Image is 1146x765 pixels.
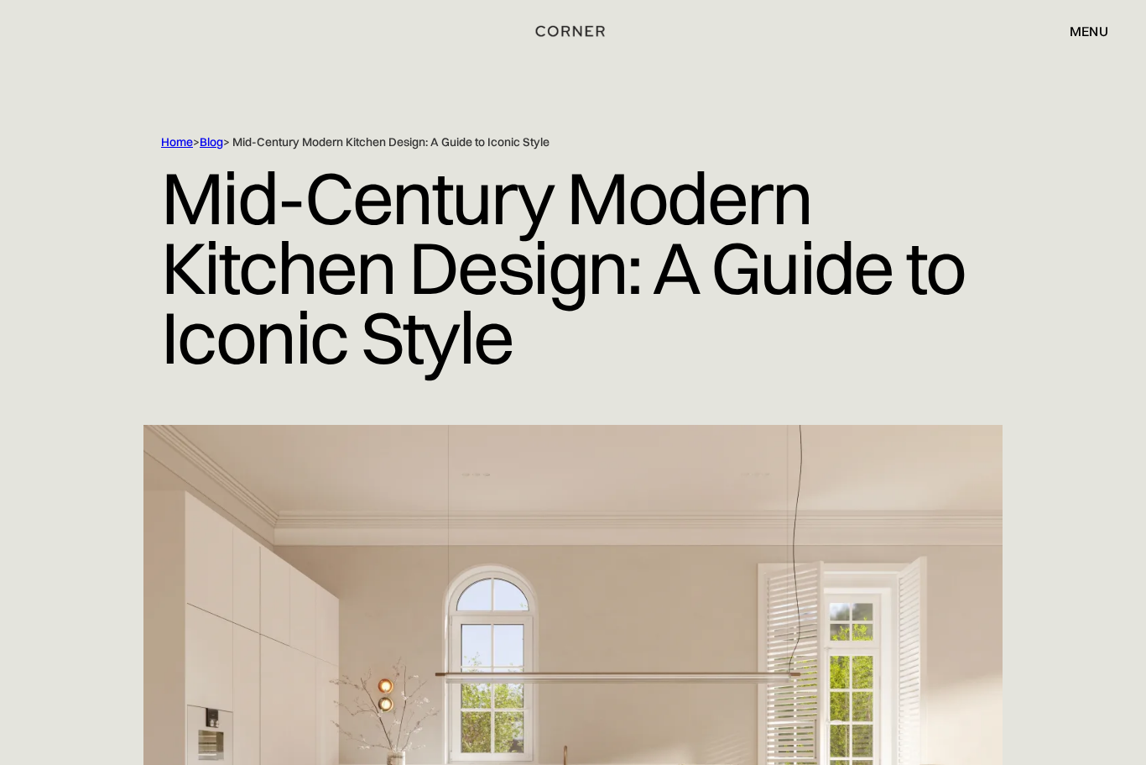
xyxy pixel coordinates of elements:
h1: Mid-Century Modern Kitchen Design: A Guide to Iconic Style [161,150,985,385]
div: menu [1053,17,1108,45]
div: menu [1070,24,1108,38]
div: > > Mid-Century Modern Kitchen Design: A Guide to Iconic Style [161,134,950,150]
a: Home [161,134,193,149]
a: Blog [200,134,223,149]
a: home [516,20,631,42]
